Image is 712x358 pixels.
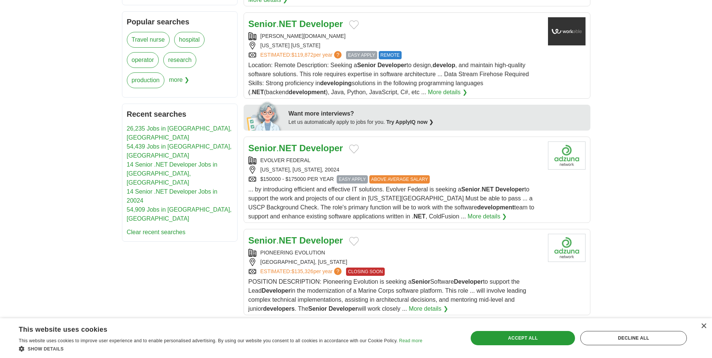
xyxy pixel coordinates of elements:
span: $119,872 [291,52,313,58]
span: more ❯ [169,72,189,93]
div: Accept all [471,331,575,345]
a: 14 Senior .NET Developer Jobs in [GEOGRAPHIC_DATA], [GEOGRAPHIC_DATA] [127,161,218,186]
strong: develop [432,62,455,68]
a: Senior.NET Developer [248,143,343,153]
span: EASY APPLY [337,175,367,184]
strong: Senior [248,143,277,153]
a: ESTIMATED:$119,872per year? [260,51,343,59]
a: 14 Senior .NET Developer Jobs in 20024 [127,188,218,204]
span: CLOSING SOON [346,268,385,276]
strong: NET [482,186,494,193]
div: [US_STATE] [US_STATE] [248,42,542,50]
strong: Senior [411,278,430,285]
strong: development [477,204,514,211]
a: 26,235 Jobs in [GEOGRAPHIC_DATA], [GEOGRAPHIC_DATA] [127,125,232,141]
div: [GEOGRAPHIC_DATA], [US_STATE] [248,258,542,266]
h2: Recent searches [127,108,233,120]
a: 54,909 Jobs in [GEOGRAPHIC_DATA], [GEOGRAPHIC_DATA] [127,206,232,222]
div: PIONEERING EVOLUTION [248,249,542,257]
a: Senior.NET Developer [248,19,343,29]
strong: Senior [461,186,480,193]
strong: NET [279,235,297,245]
a: production [127,72,165,88]
strong: developing [320,80,352,86]
a: More details ❯ [409,304,448,313]
a: research [163,52,196,68]
button: Add to favorite jobs [349,20,359,29]
div: Close [701,323,706,329]
span: ... by introducing efficient and effective IT solutions. Evolver Federal is seeking a . to suppor... [248,186,534,220]
strong: Senior [248,19,277,29]
a: More details ❯ [468,212,507,221]
a: Clear recent searches [127,229,186,235]
a: ESTIMATED:$135,326per year? [260,268,343,276]
strong: NET [414,213,426,220]
strong: Developer [262,287,291,294]
span: ? [334,268,342,275]
a: Travel nurse [127,32,170,48]
strong: Developer [300,143,343,153]
a: 54,439 Jobs in [GEOGRAPHIC_DATA], [GEOGRAPHIC_DATA] [127,143,232,159]
a: Try ApplyIQ now ❯ [386,119,434,125]
strong: Developer [300,19,343,29]
div: Let us automatically apply to jobs for you. [289,118,586,126]
span: Location: Remote Description: Seeking a to design, , and maintain high-quality software solutions... [248,62,529,95]
a: hospital [174,32,205,48]
div: [PERSON_NAME][DOMAIN_NAME] [248,32,542,40]
div: [US_STATE], [US_STATE], 20024 [248,166,542,174]
strong: NET [252,89,264,95]
h2: Popular searches [127,16,233,27]
img: apply-iq-scientist.png [247,101,283,131]
div: This website uses cookies [19,323,403,334]
div: $150000 - $175000 PER YEAR [248,175,542,184]
img: Company logo [548,17,586,45]
span: REMOTE [379,51,402,59]
strong: Senior [308,305,327,312]
strong: Developer [300,235,343,245]
span: This website uses cookies to improve user experience and to enable personalised advertising. By u... [19,338,398,343]
div: EVOLVER FEDERAL [248,156,542,164]
button: Add to favorite jobs [349,144,359,153]
img: Company logo [548,141,586,170]
span: ABOVE AVERAGE SALARY [369,175,430,184]
strong: developers [263,305,295,312]
strong: NET [279,19,297,29]
strong: Senior [248,235,277,245]
span: EASY APPLY [346,51,377,59]
strong: NET [279,143,297,153]
a: More details ❯ [428,88,467,97]
a: operator [127,52,159,68]
strong: Developer [329,305,358,312]
div: Show details [19,345,422,352]
span: POSITION DESCRIPTION: Pioneering Evolution is seeking a Software to support the Lead in the moder... [248,278,527,312]
img: Company logo [548,234,586,262]
strong: development [289,89,326,95]
span: Show details [28,346,64,352]
div: Want more interviews? [289,109,586,118]
strong: Developer [378,62,406,68]
strong: Developer [495,186,524,193]
button: Add to favorite jobs [349,237,359,246]
span: ? [334,51,342,59]
a: Senior.NET Developer [248,235,343,245]
a: Read more, opens a new window [399,338,422,343]
strong: Developer [454,278,483,285]
strong: Senior [357,62,376,68]
div: Decline all [580,331,687,345]
span: $135,326 [291,268,313,274]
